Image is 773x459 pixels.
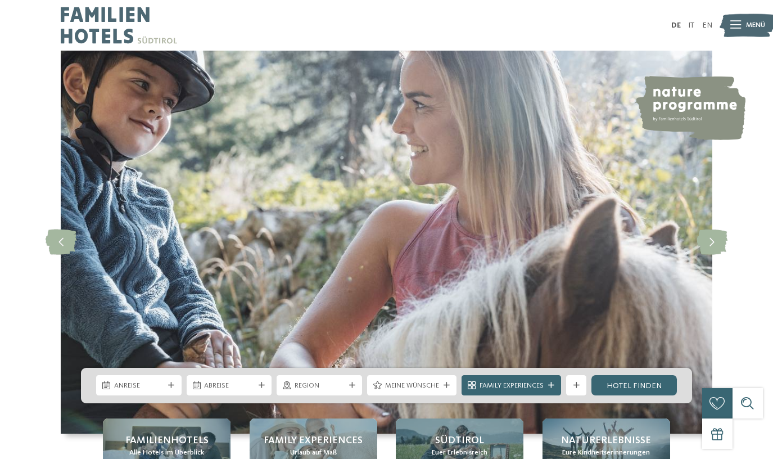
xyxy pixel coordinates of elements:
img: Familienhotels Südtirol: The happy family places [61,51,712,434]
span: Familienhotels [125,434,209,448]
a: IT [688,21,694,29]
span: Eure Kindheitserinnerungen [562,448,650,458]
span: Euer Erlebnisreich [432,448,487,458]
img: nature programme by Familienhotels Südtirol [634,76,745,140]
span: Anreise [114,381,164,391]
span: Abreise [204,381,254,391]
a: EN [702,21,712,29]
span: Alle Hotels im Überblick [129,448,204,458]
span: Südtirol [435,434,484,448]
span: Menü [746,20,765,30]
span: Naturerlebnisse [561,434,651,448]
span: Urlaub auf Maß [290,448,337,458]
span: Family Experiences [264,434,363,448]
a: Hotel finden [591,375,677,395]
span: Family Experiences [480,381,544,391]
span: Region [295,381,345,391]
span: Meine Wünsche [385,381,439,391]
a: DE [671,21,681,29]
